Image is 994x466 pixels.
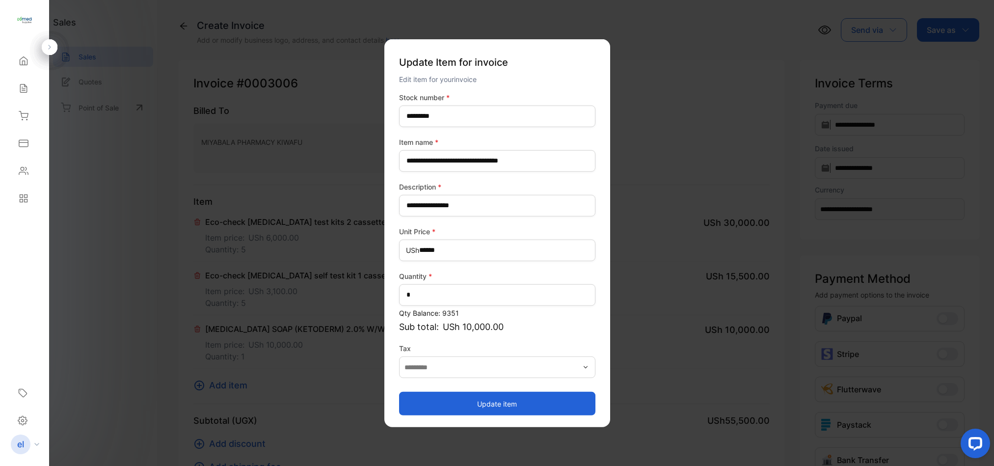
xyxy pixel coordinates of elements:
[443,320,504,333] span: USh 10,000.00
[399,320,595,333] p: Sub total:
[399,271,595,281] label: Quantity
[17,13,32,27] img: logo
[399,307,595,318] p: Qty Balance: 9351
[17,438,24,451] p: el
[953,425,994,466] iframe: LiveChat chat widget
[406,245,419,255] span: USh
[399,75,477,83] span: Edit item for your invoice
[399,181,595,192] label: Description
[399,343,595,353] label: Tax
[399,92,595,102] label: Stock number
[399,226,595,236] label: Unit Price
[399,51,595,73] p: Update Item for invoice
[399,392,595,415] button: Update item
[399,137,595,147] label: Item name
